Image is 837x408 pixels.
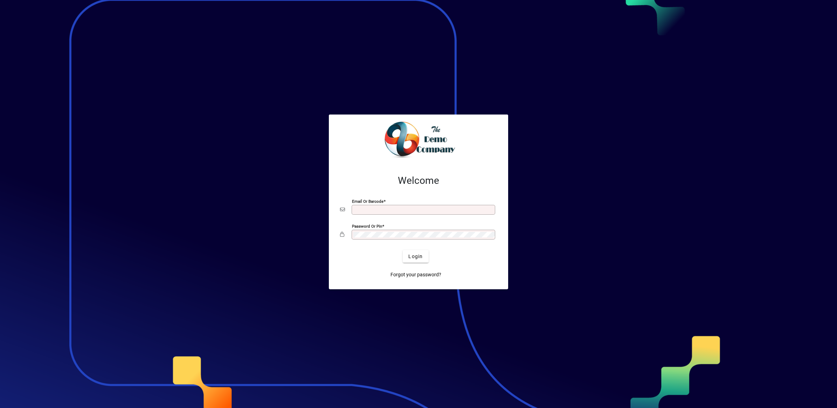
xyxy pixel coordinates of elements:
[340,175,497,187] h2: Welcome
[408,253,423,260] span: Login
[388,268,444,281] a: Forgot your password?
[352,199,383,204] mat-label: Email or Barcode
[403,250,428,263] button: Login
[352,224,382,229] mat-label: Password or Pin
[390,271,441,278] span: Forgot your password?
